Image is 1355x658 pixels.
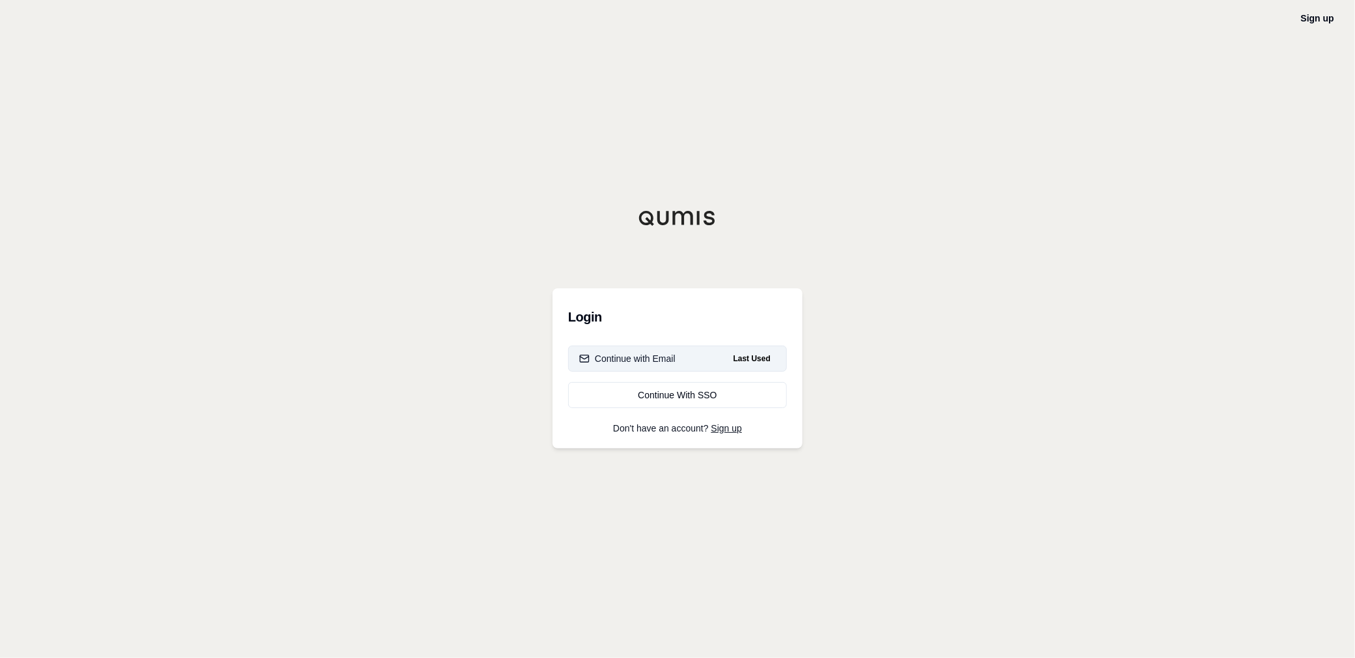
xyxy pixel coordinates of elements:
div: Continue with Email [579,352,676,365]
span: Last Used [728,351,776,366]
a: Continue With SSO [568,382,787,408]
a: Sign up [711,423,742,433]
button: Continue with EmailLast Used [568,346,787,372]
p: Don't have an account? [568,424,787,433]
div: Continue With SSO [579,389,776,402]
h3: Login [568,304,787,330]
a: Sign up [1301,13,1334,23]
img: Qumis [638,210,717,226]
